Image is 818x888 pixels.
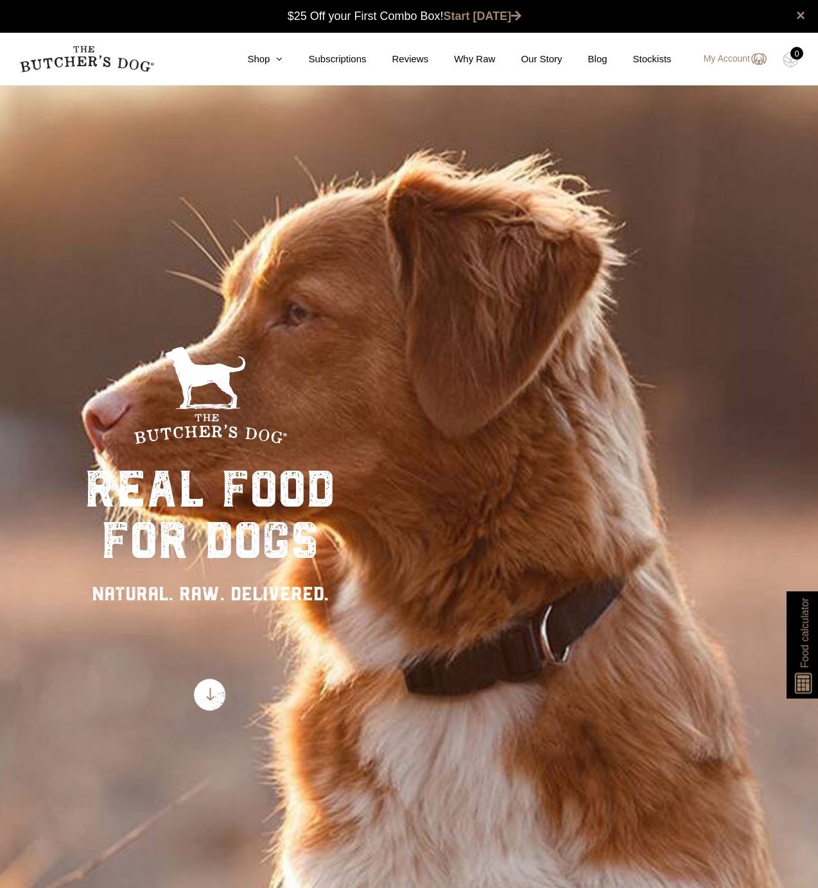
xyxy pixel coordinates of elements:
a: My Account [691,51,767,67]
a: Start [DATE] [444,10,522,22]
span: Food calculator [797,598,812,668]
div: real food for dogs [85,464,335,566]
a: Our Story [495,52,562,67]
a: Reviews [367,52,429,67]
a: Blog [562,52,607,67]
div: NATURAL. RAW. DELIVERED. [85,579,335,608]
img: TBD_Cart-Empty.png [783,51,799,68]
a: Shop [222,52,283,67]
a: Why Raw [428,52,495,67]
a: close [796,8,805,23]
div: 0 [790,47,803,60]
a: Subscriptions [283,52,366,67]
a: Stockists [607,52,672,67]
